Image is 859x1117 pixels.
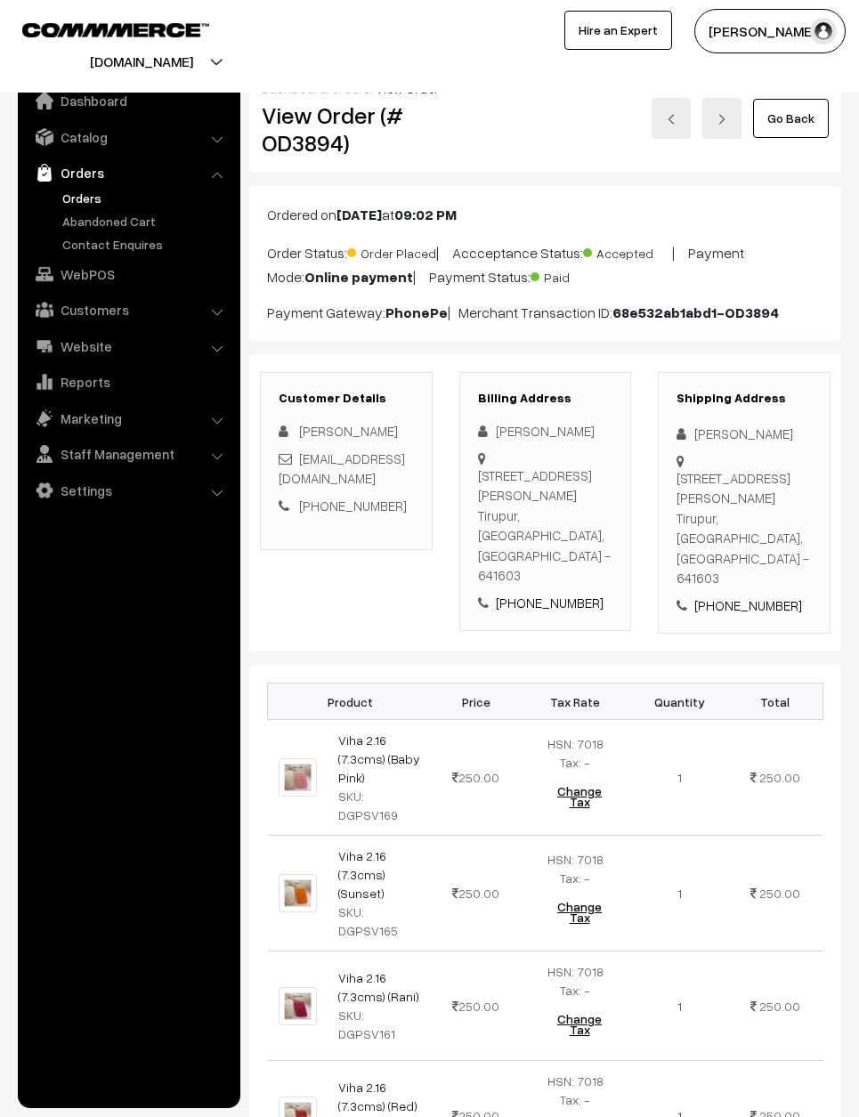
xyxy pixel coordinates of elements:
[22,330,234,362] a: Website
[538,1000,620,1049] button: Change Tax
[677,886,682,901] span: 1
[58,235,234,254] a: Contact Enquires
[666,114,677,125] img: left-arrow.png
[336,206,382,223] b: [DATE]
[338,970,419,1004] a: Viha 2.16 (7.3cms) (Rani)
[547,852,604,886] span: HSN: 7018 Tax: -
[22,366,234,398] a: Reports
[538,772,620,822] button: Change Tax
[694,597,802,613] a: [PHONE_NUMBER]
[262,101,433,157] h2: View Order (# OD3894)
[531,263,620,287] span: Paid
[518,684,631,720] th: Tax Rate
[547,964,604,998] span: HSN: 7018 Tax: -
[58,212,234,231] a: Abandoned Cart
[22,258,234,290] a: WebPOS
[810,18,837,45] img: user
[279,450,405,487] a: [EMAIL_ADDRESS][DOMAIN_NAME]
[452,999,499,1014] span: 250.00
[394,206,457,223] b: 09:02 PM
[753,99,829,138] a: Go Back
[338,903,423,940] div: SKU: DGPSV165
[299,498,407,514] a: [PHONE_NUMBER]
[478,391,613,406] h3: Billing Address
[564,11,672,50] a: Hire an Expert
[58,189,234,207] a: Orders
[279,987,317,1025] img: rani.jpg
[583,239,672,263] span: Accepted
[759,770,800,785] span: 250.00
[547,1073,604,1107] span: HSN: 7018 Tax: -
[28,39,255,84] button: [DOMAIN_NAME]
[677,468,812,588] div: [STREET_ADDRESS][PERSON_NAME] Tirupur, [GEOGRAPHIC_DATA], [GEOGRAPHIC_DATA] - 641603
[338,1006,423,1043] div: SKU: DGPSV161
[612,304,779,321] b: 68e532ab1abd1-OD3894
[22,23,209,36] img: COMMMERCE
[299,423,398,439] span: [PERSON_NAME]
[22,294,234,326] a: Customers
[496,595,604,611] a: [PHONE_NUMBER]
[22,438,234,470] a: Staff Management
[677,999,682,1014] span: 1
[728,684,823,720] th: Total
[22,474,234,506] a: Settings
[347,239,436,263] span: Order Placed
[717,114,727,125] img: right-arrow.png
[267,239,823,287] p: Order Status: | Accceptance Status: | Payment Mode: | Payment Status:
[677,424,812,444] div: [PERSON_NAME]
[677,391,812,406] h3: Shipping Address
[434,684,519,720] th: Price
[22,402,234,434] a: Marketing
[452,770,499,785] span: 250.00
[279,758,317,797] img: baby.jpg
[338,1080,417,1113] a: Viha 2.16 (7.3cms) (Red)
[338,848,386,901] a: Viha 2.16 (7.3cms) (Sunset)
[304,268,413,286] b: Online payment
[385,304,448,321] b: PhonePe
[268,684,434,720] th: Product
[694,9,846,53] button: [PERSON_NAME]
[22,157,234,189] a: Orders
[267,302,823,323] p: Payment Gateway: | Merchant Transaction ID:
[338,733,420,785] a: Viha 2.16 (7.3cms) (Baby Pink)
[478,465,613,586] div: [STREET_ADDRESS][PERSON_NAME] Tirupur, [GEOGRAPHIC_DATA], [GEOGRAPHIC_DATA] - 641603
[22,121,234,153] a: Catalog
[452,886,499,901] span: 250.00
[22,18,178,39] a: COMMMERCE
[547,736,604,770] span: HSN: 7018 Tax: -
[538,887,620,937] button: Change Tax
[267,204,823,225] p: Ordered on at
[22,85,234,117] a: Dashboard
[279,391,414,406] h3: Customer Details
[632,684,728,720] th: Quantity
[338,787,423,824] div: SKU: DGPSV169
[478,421,613,441] div: [PERSON_NAME]
[279,874,317,912] img: sunset.jpg
[759,999,800,1014] span: 250.00
[677,770,682,785] span: 1
[759,886,800,901] span: 250.00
